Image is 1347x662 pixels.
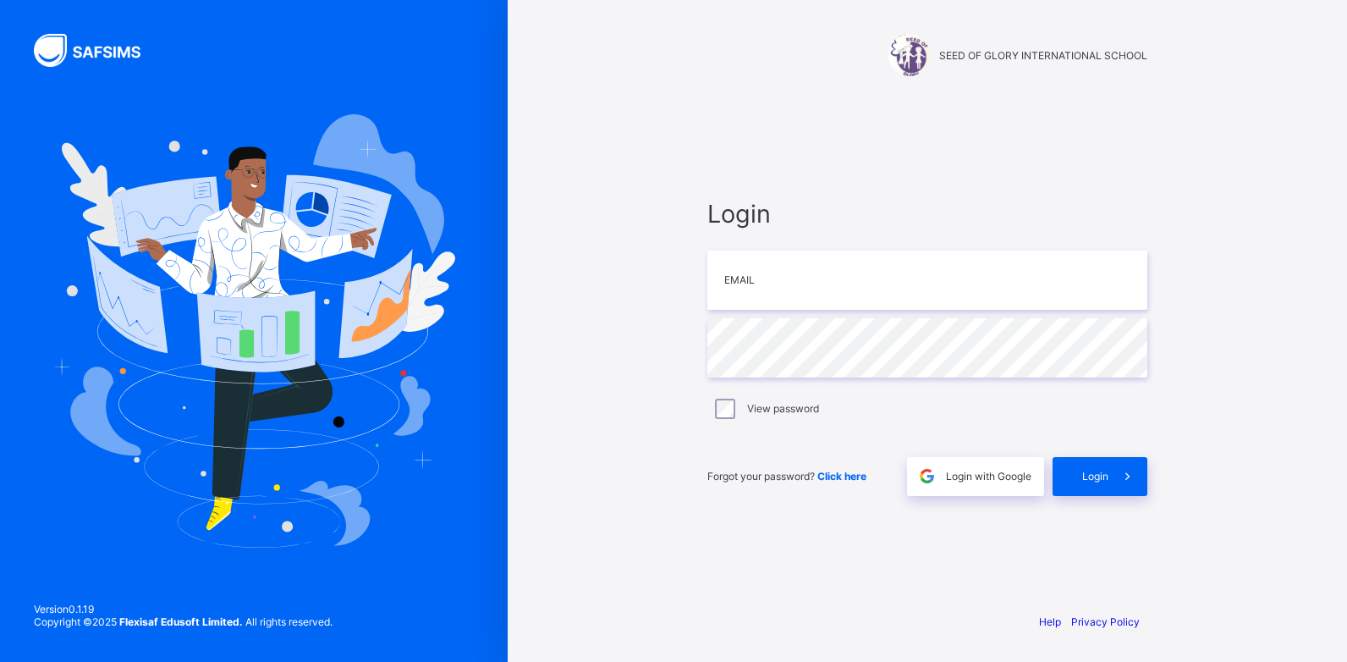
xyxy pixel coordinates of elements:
span: Login [1082,470,1108,483]
img: google.396cfc9801f0270233282035f929180a.svg [917,466,937,486]
span: Login [707,199,1147,229]
img: SAFSIMS Logo [34,34,161,67]
span: Version 0.1.19 [34,603,333,615]
span: Forgot your password? [707,470,866,483]
img: Hero Image [52,114,455,548]
a: Click here [817,470,866,483]
a: Help [1039,615,1061,628]
strong: Flexisaf Edusoft Limited. [119,615,243,628]
span: Login with Google [946,470,1031,483]
a: Privacy Policy [1071,615,1140,628]
span: Copyright © 2025 All rights reserved. [34,615,333,628]
label: View password [747,402,819,415]
span: SEED OF GLORY INTERNATIONAL SCHOOL [939,49,1147,62]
